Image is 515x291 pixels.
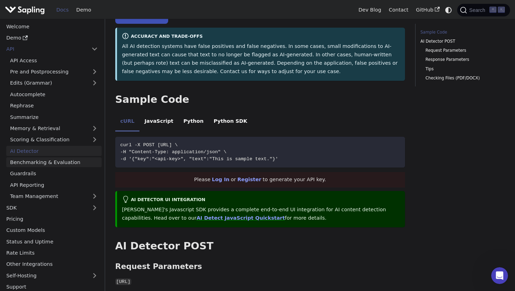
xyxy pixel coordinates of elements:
[412,5,443,15] a: GitHub
[2,33,102,43] a: Demo
[2,236,102,247] a: Status and Uptime
[88,203,102,213] button: Expand sidebar category 'SDK'
[122,206,400,222] p: [PERSON_NAME]'s Javascript SDK provides a complete end-to-end UI integration for AI content detec...
[122,33,400,41] div: Accuracy and Trade-offs
[115,93,405,106] h2: Sample Code
[6,157,102,168] a: Benchmarking & Evaluation
[115,240,405,253] h2: AI Detector POST
[425,47,500,54] a: Request Parameters
[6,146,102,156] a: AI Detector
[6,101,102,111] a: Rephrase
[425,75,500,81] a: Checking Files (PDF/DOCX)
[6,67,102,77] a: Pre and Postprocessing
[208,112,252,132] li: Python SDK
[2,248,102,258] a: Rate Limits
[2,270,102,281] a: Self-Hosting
[420,38,502,45] a: AI Detector POST
[120,156,278,162] span: -d '{"key":"<api-key>", "text":"This is sample text."}'
[122,42,400,76] p: All AI detection systems have false positives and false negatives. In some cases, small modificat...
[6,55,102,65] a: API Access
[6,135,102,145] a: Scoring & Classification
[53,5,73,15] a: Docs
[6,112,102,122] a: Summarize
[115,112,139,132] li: cURL
[120,142,178,148] span: curl -X POST [URL] \
[355,5,385,15] a: Dev Blog
[5,5,47,15] a: Sapling.ai
[457,4,510,16] button: Search (Command+K)
[498,7,505,13] kbd: K
[2,259,102,269] a: Other Integrations
[2,21,102,31] a: Welcome
[425,56,500,63] a: Response Parameters
[6,123,102,134] a: Memory & Retrieval
[122,196,400,204] div: AI Detector UI integration
[212,177,229,182] a: Log In
[491,267,508,284] iframe: Intercom live chat
[425,66,500,72] a: Tips
[2,203,88,213] a: SDK
[73,5,95,15] a: Demo
[139,112,178,132] li: JavaScript
[2,214,102,224] a: Pricing
[6,89,102,99] a: Autocomplete
[237,177,261,182] a: Register
[489,7,496,13] kbd: ⌘
[420,29,502,36] a: Sample Code
[115,278,131,285] code: [URL]
[6,180,102,190] a: API Reporting
[178,112,208,132] li: Python
[444,5,454,15] button: Switch between dark and light mode (currently system mode)
[6,169,102,179] a: Guardrails
[5,5,45,15] img: Sapling.ai
[385,5,412,15] a: Contact
[2,225,102,235] a: Custom Models
[115,172,405,187] div: Please or to generate your API key.
[120,149,226,155] span: -H "Content-Type: application/json" \
[88,44,102,54] button: Collapse sidebar category 'API'
[6,78,102,88] a: Edits (Grammar)
[467,7,489,13] span: Search
[115,262,405,271] h3: Request Parameters
[6,191,102,201] a: Team Management
[197,215,285,221] a: AI Detect JavaScript Quickstart
[2,44,88,54] a: API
